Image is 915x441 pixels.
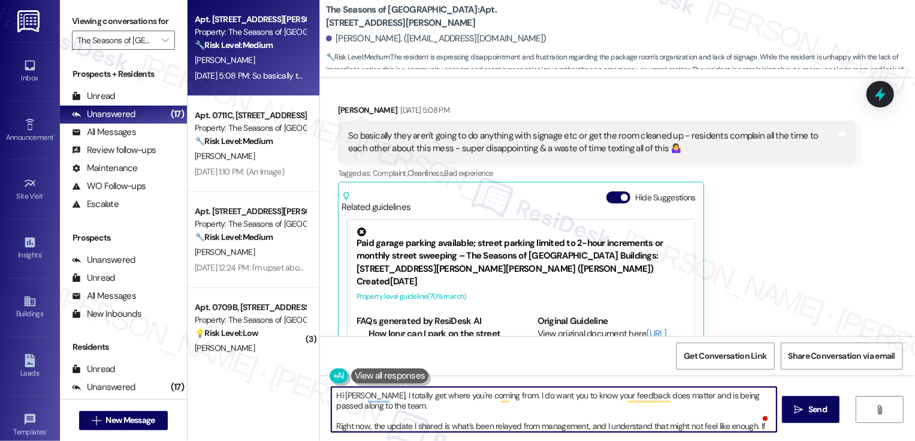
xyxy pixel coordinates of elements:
[60,232,187,244] div: Prospects
[195,109,306,122] div: Apt. 0711C, [STREET_ADDRESS][PERSON_NAME]
[6,350,54,383] a: Leads
[72,108,135,121] div: Unanswered
[72,308,141,320] div: New Inbounds
[357,315,481,327] b: FAQs generated by ResiDesk AI
[72,90,115,103] div: Unread
[357,275,686,288] div: Created [DATE]
[326,51,915,89] span: : The resident is expressing disappointment and frustration regarding the package room's organiza...
[195,232,273,242] strong: 🔧 Risk Level: Medium
[195,55,255,65] span: [PERSON_NAME]
[72,12,175,31] label: Viewing conversations for
[444,168,493,178] span: Bad experience
[168,105,187,124] div: (17)
[72,180,146,193] div: WO Follow-ups
[789,350,895,362] span: Share Conversation via email
[407,168,444,178] span: Cleanliness ,
[342,191,411,214] div: Related guidelines
[60,341,187,353] div: Residents
[195,166,284,177] div: [DATE] 1:10 PM: (An Image)
[326,32,546,45] div: [PERSON_NAME]. ([EMAIL_ADDRESS][DOMAIN_NAME])
[195,314,306,326] div: Property: The Seasons of [GEOGRAPHIC_DATA]
[17,10,42,32] img: ResiDesk Logo
[72,272,115,284] div: Unread
[369,328,505,353] li: How long can I park on the street near the property?
[326,52,389,62] strong: 🔧 Risk Level: Medium
[537,315,608,327] b: Original Guideline
[72,254,135,266] div: Unanswered
[357,290,686,303] div: Property level guideline ( 70 % match)
[195,26,306,38] div: Property: The Seasons of [GEOGRAPHIC_DATA]
[795,405,804,415] i: 
[195,151,255,161] span: [PERSON_NAME]
[195,40,273,50] strong: 🔧 Risk Level: Medium
[331,387,777,432] textarea: To enrich screen reader interactions, please activate Accessibility in Grammarly extension settings
[635,191,696,204] label: Hide Suggestions
[676,343,774,370] button: Get Conversation Link
[373,168,408,178] span: Complaint ,
[808,403,827,416] span: Send
[782,396,840,423] button: Send
[168,378,187,397] div: (17)
[162,35,168,45] i: 
[195,218,306,230] div: Property: The Seasons of [GEOGRAPHIC_DATA]
[195,13,306,26] div: Apt. [STREET_ADDRESS][PERSON_NAME]
[60,68,187,80] div: Prospects + Residents
[195,343,255,353] span: [PERSON_NAME]
[72,290,136,302] div: All Messages
[6,55,54,88] a: Inbox
[397,104,449,116] div: [DATE] 5:08 PM
[195,328,258,338] strong: 💡 Risk Level: Low
[41,249,43,257] span: •
[338,164,856,182] div: Tagged as:
[72,144,156,157] div: Review follow-ups
[46,426,48,434] span: •
[338,104,856,121] div: [PERSON_NAME]
[195,205,306,218] div: Apt. [STREET_ADDRESS][PERSON_NAME]
[6,173,54,206] a: Site Visit •
[43,190,45,199] span: •
[357,227,686,275] div: Paid garage parking available; street parking limited to 2-hour increments or monthly street swee...
[53,131,55,140] span: •
[537,328,686,353] div: View original document here
[72,381,135,394] div: Unanswered
[195,247,255,257] span: [PERSON_NAME]
[326,4,566,29] b: The Seasons of [GEOGRAPHIC_DATA]: Apt. [STREET_ADDRESS][PERSON_NAME]
[684,350,766,362] span: Get Conversation Link
[195,136,273,146] strong: 🔧 Risk Level: Medium
[72,363,115,376] div: Unread
[105,414,155,427] span: New Message
[348,130,837,155] div: So basically they aren't going to do anything with signage etc or get the room cleaned up - resid...
[6,232,54,265] a: Insights •
[72,198,119,211] div: Escalate
[79,411,168,430] button: New Message
[6,291,54,323] a: Buildings
[195,301,306,314] div: Apt. 0709B, [STREET_ADDRESS][PERSON_NAME]
[195,122,306,134] div: Property: The Seasons of [GEOGRAPHIC_DATA]
[72,162,138,175] div: Maintenance
[781,343,903,370] button: Share Conversation via email
[72,126,136,139] div: All Messages
[92,416,101,425] i: 
[875,405,884,415] i: 
[77,31,156,50] input: All communities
